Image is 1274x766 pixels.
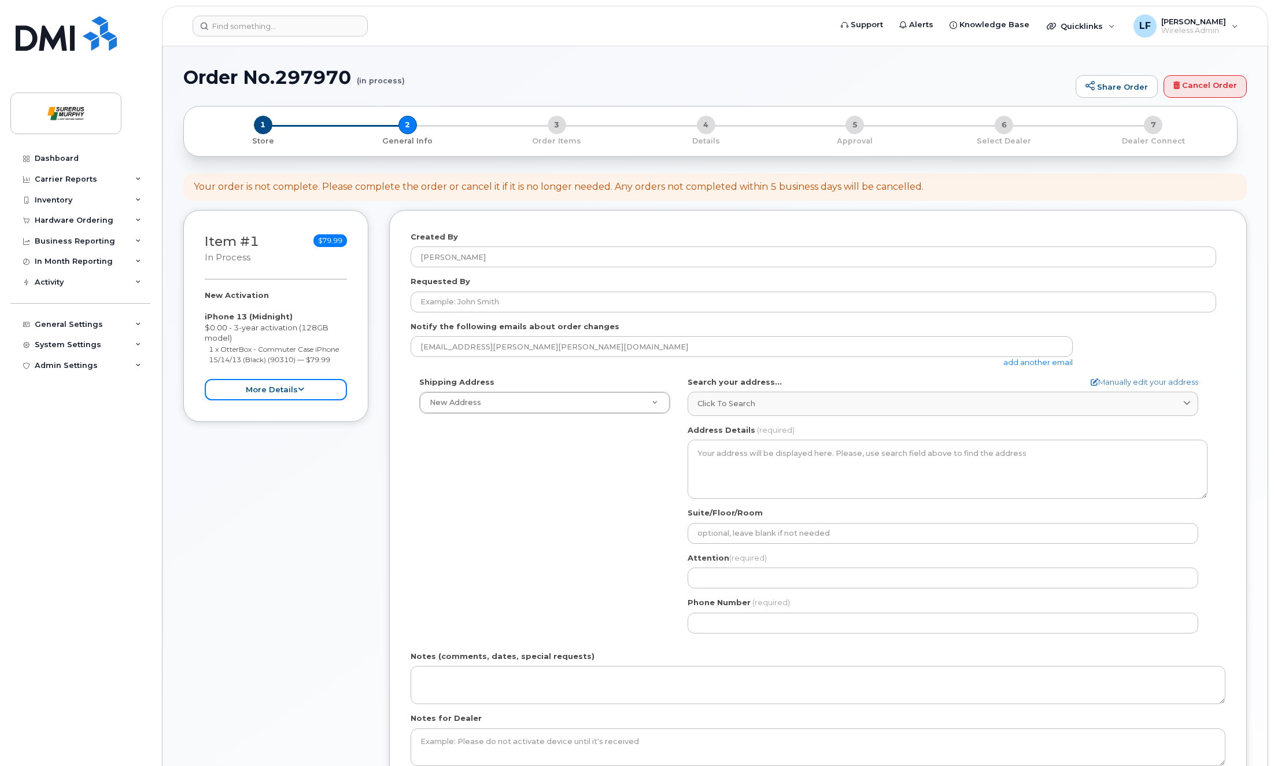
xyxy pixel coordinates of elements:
span: New Address [430,398,481,407]
label: Notify the following emails about order changes [411,321,619,332]
small: (in process) [357,67,405,85]
span: 1 [254,116,272,134]
a: Cancel Order [1164,75,1247,98]
input: Example: john@appleseed.com [411,336,1073,357]
label: Address Details [688,425,755,436]
a: New Address [420,392,670,413]
strong: iPhone 13 (Midnight) [205,312,293,321]
input: Example: John Smith [411,292,1216,312]
button: more details [205,379,347,400]
label: Requested By [411,276,470,287]
span: Click to search [697,398,755,409]
small: in process [205,252,250,263]
strong: New Activation [205,290,269,300]
a: 1 Store [193,134,333,146]
label: Phone Number [688,597,751,608]
a: Manually edit your address [1091,377,1198,388]
label: Attention [688,553,767,564]
label: Shipping Address [419,377,494,388]
label: Created By [411,231,458,242]
p: Store [198,136,328,146]
label: Notes for Dealer [411,713,482,724]
label: Search your address... [688,377,782,388]
h1: Order No.297970 [183,67,1070,87]
span: (required) [729,553,767,562]
div: Your order is not complete. Please complete the order or cancel it if it is no longer needed. Any... [194,181,924,194]
div: $0.00 - 3-year activation (128GB model) [205,290,347,400]
small: 1 x OtterBox - Commuter Case iPhone 15/14/13 (Black) (90310) — $79.99 [209,345,339,364]
input: optional, leave blank if not needed [688,523,1198,544]
span: (required) [752,598,790,607]
a: Click to search [688,392,1198,415]
label: Notes (comments, dates, special requests) [411,651,594,662]
h3: Item #1 [205,234,259,264]
a: Share Order [1076,75,1158,98]
span: (required) [757,425,795,434]
a: add another email [1003,358,1073,367]
span: $79.99 [313,234,347,247]
label: Suite/Floor/Room [688,507,763,518]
